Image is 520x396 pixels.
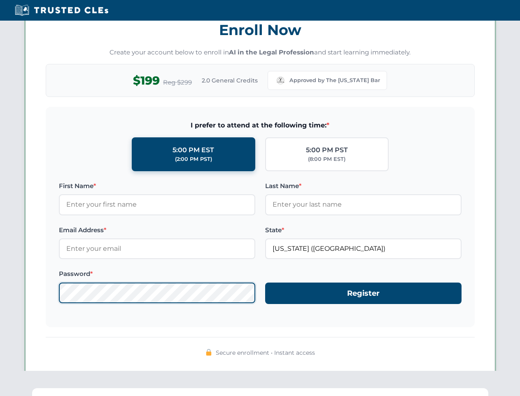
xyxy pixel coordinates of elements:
div: 5:00 PM PST [306,145,348,156]
div: (2:00 PM PST) [175,155,212,163]
img: Missouri Bar [275,75,286,86]
label: State [265,225,462,235]
label: First Name [59,181,255,191]
label: Password [59,269,255,279]
label: Email Address [59,225,255,235]
input: Enter your first name [59,194,255,215]
input: Enter your last name [265,194,462,215]
span: Reg $299 [163,78,192,87]
span: I prefer to attend at the following time: [59,120,462,131]
span: $199 [133,71,160,90]
span: Approved by The [US_STATE] Bar [289,76,380,85]
strong: AI in the Legal Profession [229,48,314,56]
img: Trusted CLEs [12,4,111,16]
h3: Enroll Now [46,17,475,43]
input: Enter your email [59,238,255,259]
p: Create your account below to enroll in and start learning immediately. [46,48,475,57]
div: 5:00 PM EST [173,145,214,156]
img: 🔒 [205,349,212,356]
span: Secure enrollment • Instant access [216,348,315,357]
div: (8:00 PM EST) [308,155,345,163]
label: Last Name [265,181,462,191]
input: Missouri (MO) [265,238,462,259]
button: Register [265,283,462,304]
span: 2.0 General Credits [202,76,258,85]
